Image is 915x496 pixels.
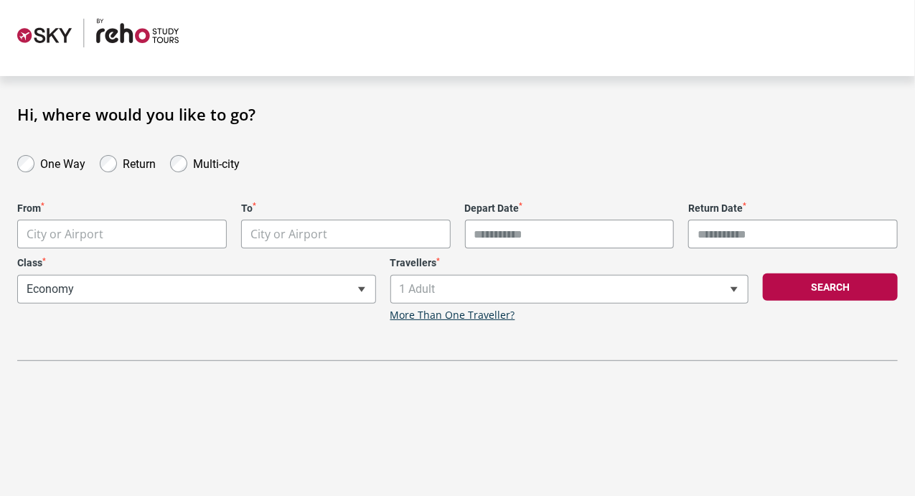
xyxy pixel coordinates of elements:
label: To [241,202,451,215]
span: City or Airport [242,220,450,248]
label: Class [17,257,376,269]
span: City or Airport [18,220,226,248]
label: Return Date [688,202,898,215]
span: City or Airport [17,220,227,248]
label: Travellers [390,257,749,269]
label: One Way [40,154,85,171]
a: More Than One Traveller? [390,309,515,322]
span: City or Airport [241,220,451,248]
label: Depart Date [465,202,675,215]
span: 1 Adult [391,276,749,303]
label: Multi-city [193,154,240,171]
span: City or Airport [250,226,327,242]
span: City or Airport [27,226,103,242]
span: Economy [18,276,375,303]
span: 1 Adult [390,275,749,304]
h1: Hi, where would you like to go? [17,105,898,123]
span: Economy [17,275,376,304]
label: From [17,202,227,215]
button: Search [763,273,898,301]
label: Return [123,154,156,171]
